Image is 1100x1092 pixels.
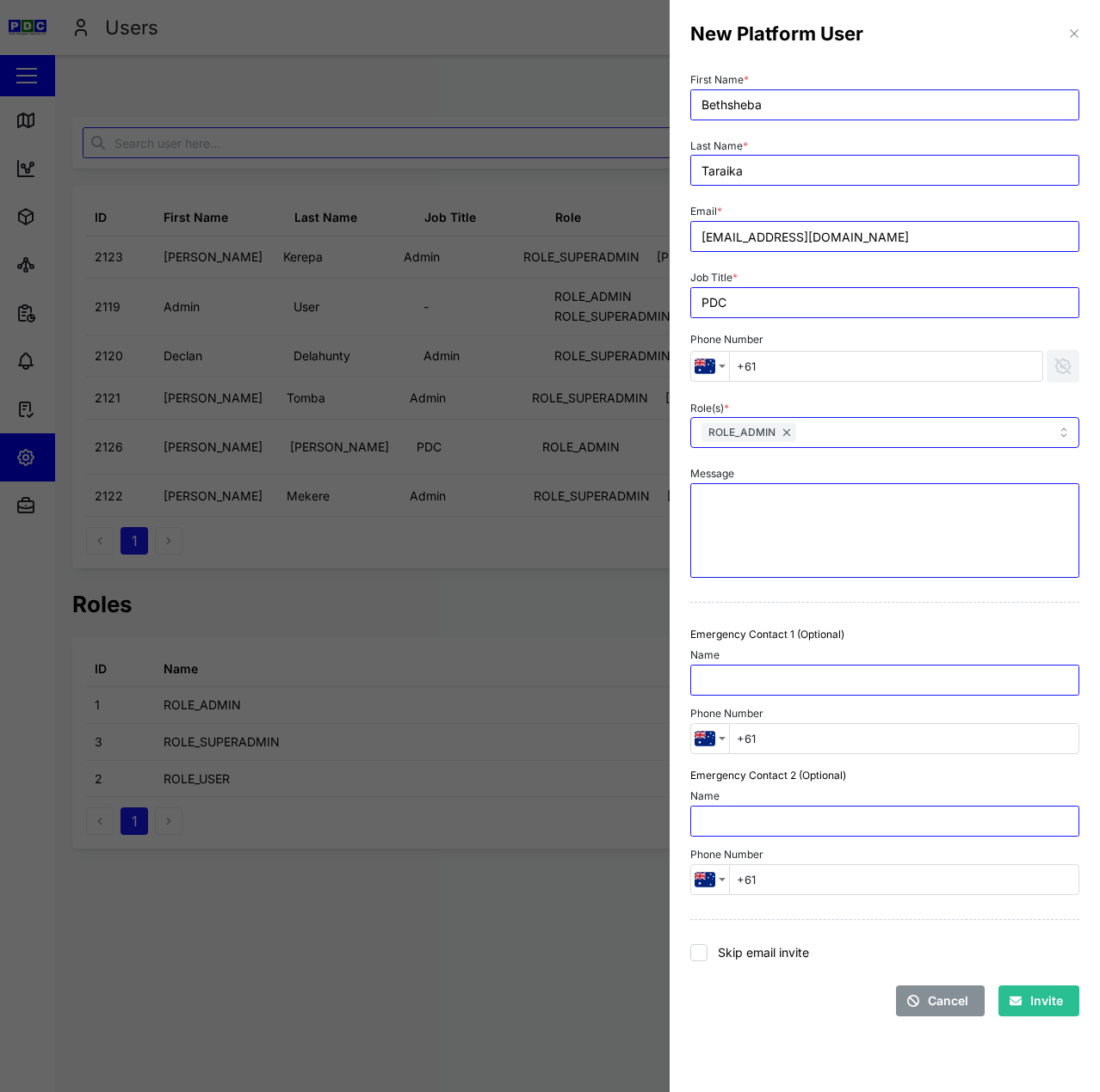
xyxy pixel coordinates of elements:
div: Phone Number [690,847,1079,863]
button: Country selector [690,723,730,754]
label: Message [690,468,734,480]
label: Name [690,649,720,661]
label: Last Name [690,140,748,152]
span: ROLE_ADMIN [708,425,776,441]
button: Invite [998,985,1079,1016]
label: Role(s) [690,402,729,414]
div: Emergency Contact 1 (Optional) [690,627,1079,643]
button: Cancel [896,985,985,1016]
span: Invite [1030,986,1063,1015]
div: Phone Number [690,332,1079,348]
h3: New Platform User [690,21,863,47]
button: Country selector [690,351,730,382]
label: First Name [690,74,749,86]
label: Job Title [690,272,738,284]
label: Skip email invite [708,944,809,961]
span: Cancel [928,986,968,1015]
div: Emergency Contact 2 (Optional) [690,768,1079,784]
label: Name [690,790,720,802]
label: Email [690,206,722,218]
button: Country selector [690,864,730,895]
div: Phone Number [690,706,1079,722]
